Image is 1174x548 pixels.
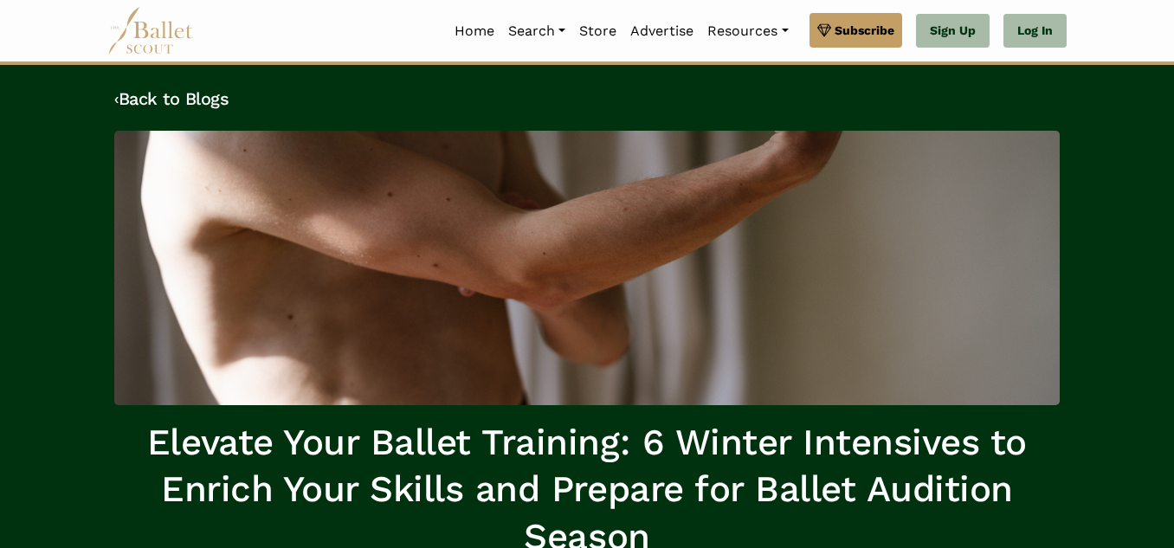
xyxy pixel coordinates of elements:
a: Sign Up [916,14,990,48]
img: header_image.img [114,131,1060,405]
a: Search [501,13,572,49]
a: Log In [1003,14,1067,48]
a: ‹Back to Blogs [114,88,229,109]
img: gem.svg [817,21,831,40]
a: Home [448,13,501,49]
a: Resources [700,13,795,49]
span: Subscribe [835,21,894,40]
code: ‹ [114,87,119,109]
a: Subscribe [810,13,902,48]
a: Store [572,13,623,49]
a: Advertise [623,13,700,49]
